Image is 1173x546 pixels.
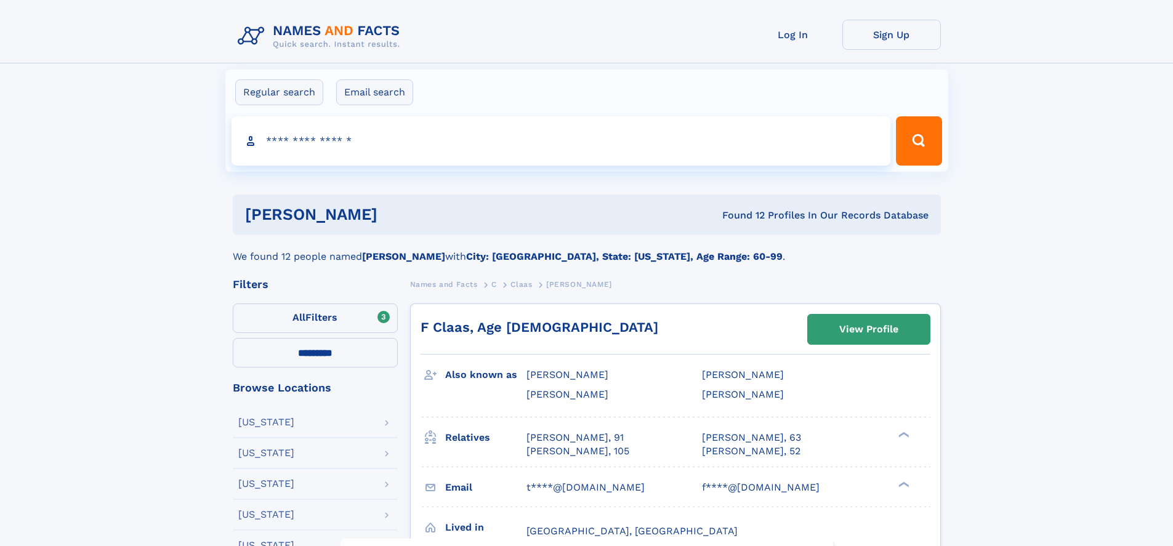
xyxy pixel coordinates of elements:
[410,276,478,292] a: Names and Facts
[233,279,398,290] div: Filters
[445,364,526,385] h3: Also known as
[702,369,784,380] span: [PERSON_NAME]
[808,315,930,344] a: View Profile
[245,207,550,222] h1: [PERSON_NAME]
[336,79,413,105] label: Email search
[362,251,445,262] b: [PERSON_NAME]
[526,525,738,537] span: [GEOGRAPHIC_DATA], [GEOGRAPHIC_DATA]
[839,315,898,343] div: View Profile
[445,477,526,498] h3: Email
[238,479,294,489] div: [US_STATE]
[238,510,294,520] div: [US_STATE]
[233,382,398,393] div: Browse Locations
[702,431,801,444] a: [PERSON_NAME], 63
[526,369,608,380] span: [PERSON_NAME]
[896,116,941,166] button: Search Button
[491,280,497,289] span: C
[235,79,323,105] label: Regular search
[233,20,410,53] img: Logo Names and Facts
[895,430,910,438] div: ❯
[744,20,842,50] a: Log In
[702,388,784,400] span: [PERSON_NAME]
[233,303,398,333] label: Filters
[546,280,612,289] span: [PERSON_NAME]
[895,480,910,488] div: ❯
[421,319,658,335] a: F Claas, Age [DEMOGRAPHIC_DATA]
[526,431,624,444] a: [PERSON_NAME], 91
[445,427,526,448] h3: Relatives
[445,517,526,538] h3: Lived in
[238,417,294,427] div: [US_STATE]
[232,116,891,166] input: search input
[510,280,532,289] span: Claas
[702,444,800,458] a: [PERSON_NAME], 52
[526,388,608,400] span: [PERSON_NAME]
[292,311,305,323] span: All
[526,444,629,458] a: [PERSON_NAME], 105
[510,276,532,292] a: Claas
[233,235,941,264] div: We found 12 people named with .
[466,251,783,262] b: City: [GEOGRAPHIC_DATA], State: [US_STATE], Age Range: 60-99
[842,20,941,50] a: Sign Up
[550,209,929,222] div: Found 12 Profiles In Our Records Database
[238,448,294,458] div: [US_STATE]
[491,276,497,292] a: C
